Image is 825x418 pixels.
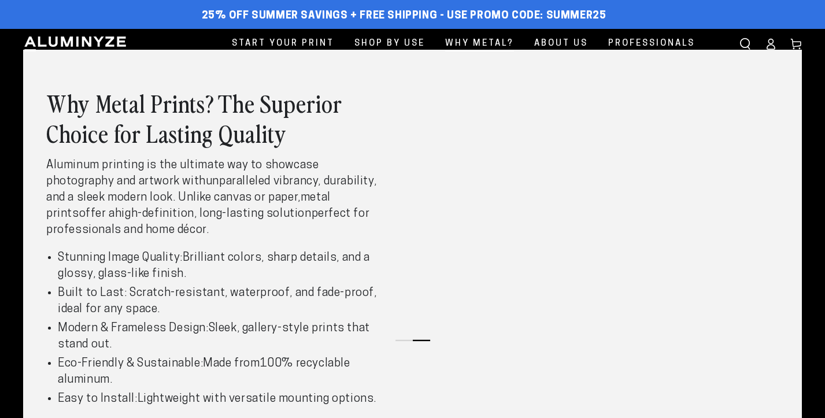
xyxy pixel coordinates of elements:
strong: Scratch-resistant, waterproof, and fade-proof [130,287,374,299]
strong: Built to Last: [58,287,127,299]
li: , ideal for any space. [58,285,390,317]
strong: Stunning Image Quality: [58,252,183,264]
a: Why Metal? [436,29,523,58]
summary: Search our site [732,31,758,57]
img: Aluminyze [23,35,127,53]
a: About Us [526,29,597,58]
span: About Us [534,36,588,51]
span: 25% off Summer Savings + Free Shipping - Use Promo Code: SUMMER25 [202,10,606,23]
a: Shop By Use [346,29,434,58]
span: Start Your Print [232,36,334,51]
li: Lightweight with versatile mounting options. [58,391,390,407]
span: Shop By Use [354,36,425,51]
h2: Why Metal Prints? The Superior Choice for Lasting Quality [46,88,390,148]
li: Brilliant colors, sharp details, and a glossy, glass-like finish. [58,250,390,282]
p: Aluminum printing is the ultimate way to showcase photography and artwork with . Unlike canvas or... [46,157,390,238]
strong: Eco-Friendly & Sustainable: [58,358,203,369]
li: Made from . [58,356,390,388]
a: Start Your Print [223,29,343,58]
strong: Easy to Install: [58,393,138,405]
strong: Modern & Frameless Design: [58,323,209,334]
strong: unparalleled vibrancy, durability, and a sleek modern look [46,176,376,204]
span: Professionals [608,36,695,51]
a: Professionals [600,29,704,58]
strong: high-definition, long-lasting solution [115,208,312,220]
li: Sleek, gallery-style prints that stand out. [58,320,390,353]
span: Why Metal? [445,36,514,51]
